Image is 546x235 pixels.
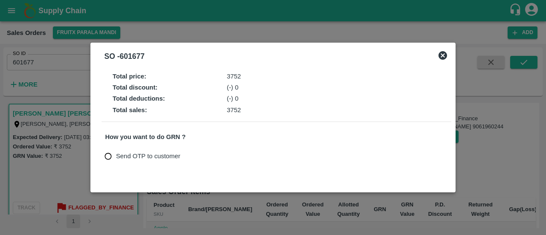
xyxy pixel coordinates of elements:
span: 3752 [227,73,241,80]
span: (-) 0 [227,84,238,91]
strong: How you want to do GRN ? [105,133,186,140]
span: (-) 0 [227,95,238,102]
strong: Total price : [113,73,146,80]
strong: Total sales : [113,107,147,113]
strong: Total discount : [113,84,157,91]
strong: Total deductions : [113,95,165,102]
span: 3752 [227,107,241,113]
span: Send OTP to customer [116,151,180,161]
div: SO - 601677 [104,50,144,62]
